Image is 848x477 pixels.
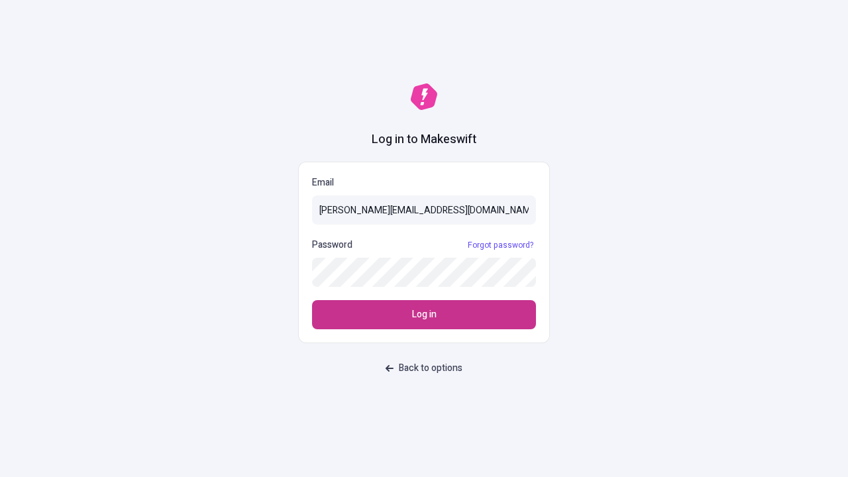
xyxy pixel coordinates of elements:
[399,361,462,376] span: Back to options
[312,300,536,329] button: Log in
[412,307,437,322] span: Log in
[312,195,536,225] input: Email
[372,131,476,148] h1: Log in to Makeswift
[312,176,536,190] p: Email
[312,238,352,252] p: Password
[465,240,536,250] a: Forgot password?
[378,356,470,380] button: Back to options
